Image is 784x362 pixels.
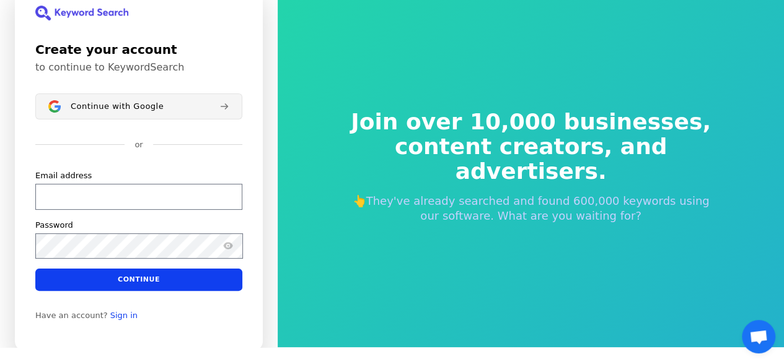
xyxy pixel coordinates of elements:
span: Have an account? [35,311,108,321]
span: content creators, and advertisers. [343,134,720,184]
label: Password [35,220,73,231]
p: to continue to KeywordSearch [35,61,242,74]
button: Show password [221,238,236,253]
div: Open chat [742,320,775,353]
p: or [134,139,143,150]
img: KeywordSearch [35,6,128,20]
button: Continue [35,269,242,291]
label: Email address [35,170,92,181]
p: 👆They've already searched and found 600,000 keywords using our software. What are you waiting for? [343,194,720,223]
span: Join over 10,000 businesses, [343,110,720,134]
span: Continue with Google [71,101,164,111]
button: Sign in with GoogleContinue with Google [35,93,242,119]
img: Sign in with Google [48,100,61,113]
a: Sign in [110,311,138,321]
h1: Create your account [35,40,242,59]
